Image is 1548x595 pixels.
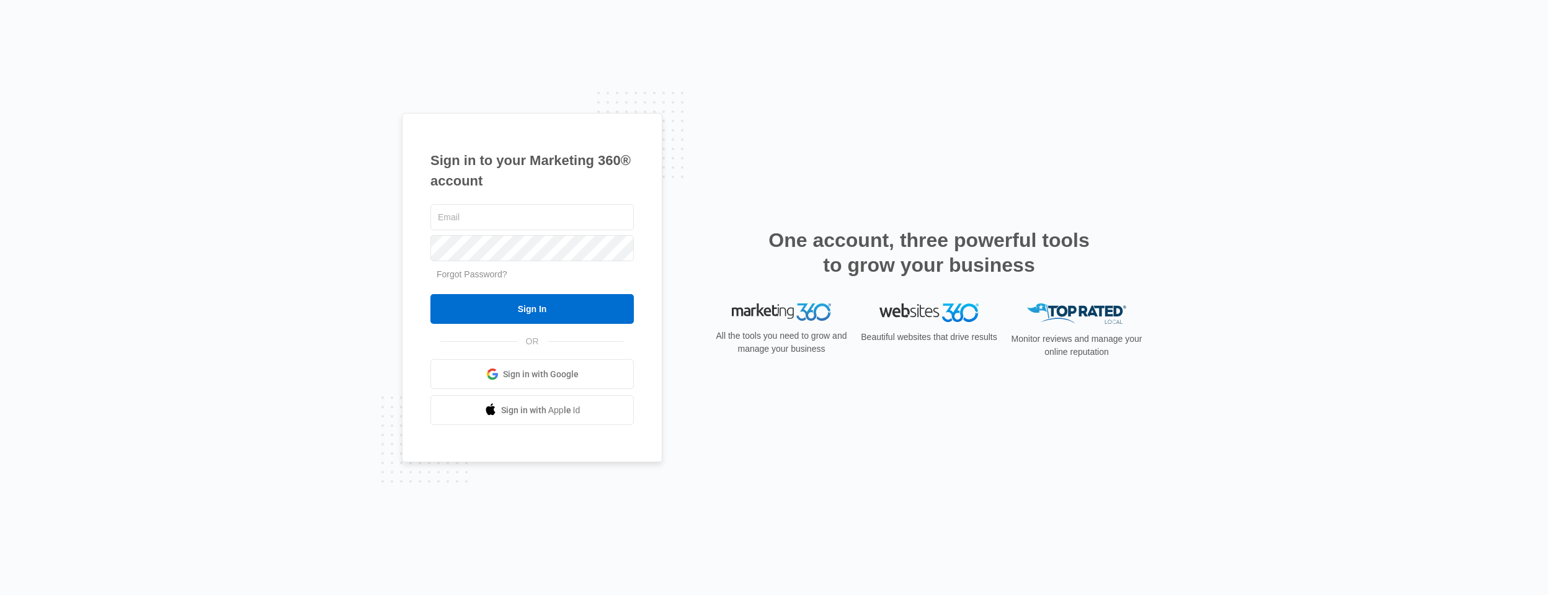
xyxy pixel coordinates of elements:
img: Marketing 360 [732,303,831,321]
img: Top Rated Local [1027,303,1126,324]
span: Sign in with Google [503,368,579,381]
h2: One account, three powerful tools to grow your business [765,228,1093,277]
span: OR [517,335,548,348]
img: Websites 360 [879,303,979,321]
span: Sign in with Apple Id [501,404,580,417]
a: Sign in with Apple Id [430,395,634,425]
input: Email [430,204,634,230]
a: Forgot Password? [437,269,507,279]
input: Sign In [430,294,634,324]
p: Monitor reviews and manage your online reputation [1007,333,1146,359]
h1: Sign in to your Marketing 360® account [430,150,634,191]
p: All the tools you need to grow and manage your business [712,329,851,356]
p: Beautiful websites that drive results [860,331,999,344]
a: Sign in with Google [430,359,634,389]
